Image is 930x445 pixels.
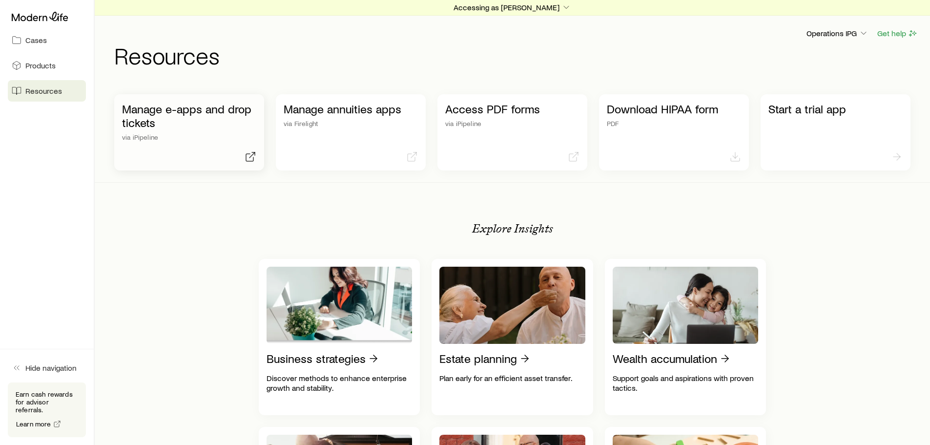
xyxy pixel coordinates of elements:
[806,28,868,38] p: Operations IPG
[768,102,903,116] p: Start a trial app
[16,421,51,427] span: Learn more
[613,267,759,344] img: Wealth accumulation
[8,29,86,51] a: Cases
[284,120,418,127] p: via Firelight
[605,259,766,415] a: Wealth accumulationSupport goals and aspirations with proven tactics.
[114,43,918,67] h1: Resources
[877,28,918,39] button: Get help
[439,267,585,344] img: Estate planning
[25,363,77,373] span: Hide navigation
[8,55,86,76] a: Products
[122,133,256,141] p: via iPipeline
[607,120,741,127] p: PDF
[25,35,47,45] span: Cases
[16,390,78,414] p: Earn cash rewards for advisor referrals.
[472,222,553,235] p: Explore Insights
[284,102,418,116] p: Manage annuities apps
[454,2,571,12] p: Accessing as [PERSON_NAME]
[8,357,86,379] button: Hide navigation
[445,102,579,116] p: Access PDF forms
[432,259,593,415] a: Estate planningPlan early for an efficient asset transfer.
[607,102,741,116] p: Download HIPAA form
[613,373,759,393] p: Support goals and aspirations with proven tactics.
[8,80,86,102] a: Resources
[122,102,256,129] p: Manage e-apps and drop tickets
[439,352,517,365] p: Estate planning
[267,267,413,344] img: Business strategies
[25,86,62,96] span: Resources
[806,28,869,40] button: Operations IPG
[599,94,749,170] a: Download HIPAA formPDF
[613,352,717,365] p: Wealth accumulation
[445,120,579,127] p: via iPipeline
[267,352,366,365] p: Business strategies
[267,373,413,393] p: Discover methods to enhance enterprise growth and stability.
[259,259,420,415] a: Business strategiesDiscover methods to enhance enterprise growth and stability.
[8,382,86,437] div: Earn cash rewards for advisor referrals.Learn more
[25,61,56,70] span: Products
[439,373,585,383] p: Plan early for an efficient asset transfer.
